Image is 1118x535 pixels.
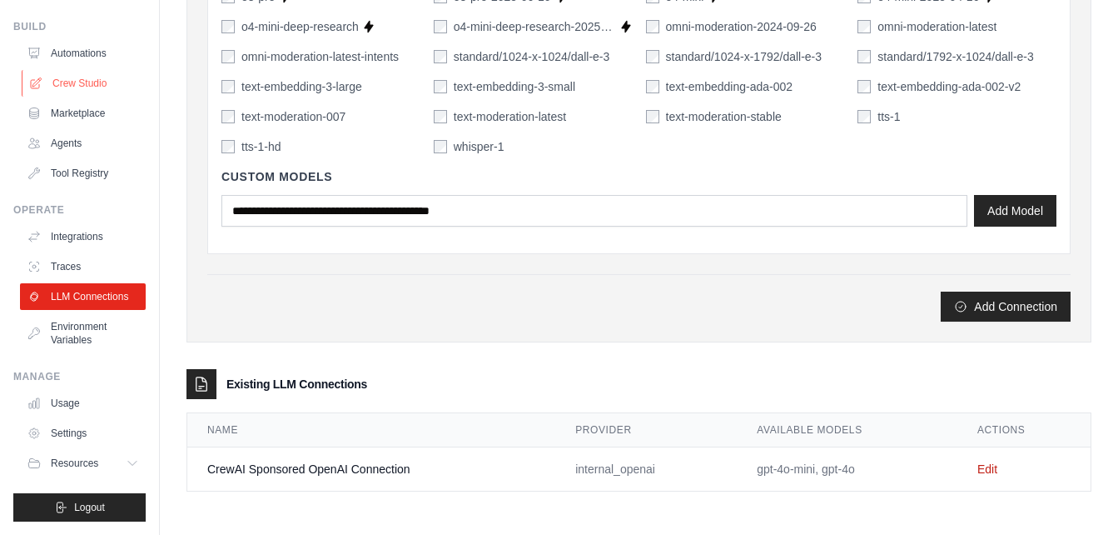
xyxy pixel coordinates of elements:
input: text-moderation-stable [646,110,659,123]
label: omni-moderation-latest [877,18,996,35]
label: o4-mini-deep-research-2025-06-26 [454,18,616,35]
label: standard/1024-x-1792/dall-e-3 [666,48,822,65]
input: omni-moderation-2024-09-26 [646,20,659,33]
a: Traces [20,253,146,280]
label: standard/1024-x-1024/dall-e-3 [454,48,610,65]
span: Resources [51,457,98,470]
label: text-moderation-latest [454,108,566,125]
label: text-moderation-stable [666,108,782,125]
input: o4-mini-deep-research [221,20,235,33]
label: omni-moderation-latest-intents [241,48,399,65]
th: Actions [957,413,1091,447]
input: text-embedding-ada-002-v2 [857,80,871,93]
a: Agents [20,130,146,157]
span: Logout [74,501,105,514]
input: standard/1024-x-1024/dall-e-3 [434,50,447,63]
td: gpt-4o-mini, gpt-4o [737,447,957,492]
a: LLM Connections [20,283,146,310]
a: Edit [977,462,997,476]
th: Provider [555,413,737,447]
label: text-embedding-3-large [241,78,362,95]
a: Integrations [20,223,146,250]
div: Build [13,20,146,33]
h4: Custom Models [221,168,1056,185]
label: text-embedding-ada-002 [666,78,793,95]
button: Resources [20,450,146,477]
td: CrewAI Sponsored OpenAI Connection [187,447,555,492]
button: Add Model [974,195,1056,227]
input: tts-1 [857,110,871,123]
input: text-moderation-latest [434,110,447,123]
a: Settings [20,420,146,447]
a: Environment Variables [20,313,146,353]
input: text-embedding-3-large [221,80,235,93]
a: Automations [20,40,146,67]
label: tts-1-hd [241,138,281,155]
input: tts-1-hd [221,140,235,153]
input: omni-moderation-latest [857,20,871,33]
input: standard/1024-x-1792/dall-e-3 [646,50,659,63]
input: text-embedding-3-small [434,80,447,93]
input: o4-mini-deep-research-2025-06-26 [434,20,447,33]
th: Available Models [737,413,957,447]
input: whisper-1 [434,140,447,153]
button: Add Connection [941,292,1071,322]
label: whisper-1 [454,138,504,155]
button: Logout [13,493,146,522]
label: standard/1792-x-1024/dall-e-3 [877,48,1034,65]
label: text-moderation-007 [241,108,345,125]
h3: Existing LLM Connections [226,376,367,392]
td: internal_openai [555,447,737,492]
a: Marketplace [20,100,146,127]
label: tts-1 [877,108,900,125]
label: text-embedding-ada-002-v2 [877,78,1021,95]
label: o4-mini-deep-research [241,18,359,35]
a: Crew Studio [22,70,147,97]
label: omni-moderation-2024-09-26 [666,18,817,35]
a: Tool Registry [20,160,146,187]
div: Operate [13,203,146,217]
a: Usage [20,390,146,417]
input: text-moderation-007 [221,110,235,123]
input: omni-moderation-latest-intents [221,50,235,63]
input: standard/1792-x-1024/dall-e-3 [857,50,871,63]
th: Name [187,413,555,447]
input: text-embedding-ada-002 [646,80,659,93]
div: Manage [13,370,146,383]
label: text-embedding-3-small [454,78,575,95]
